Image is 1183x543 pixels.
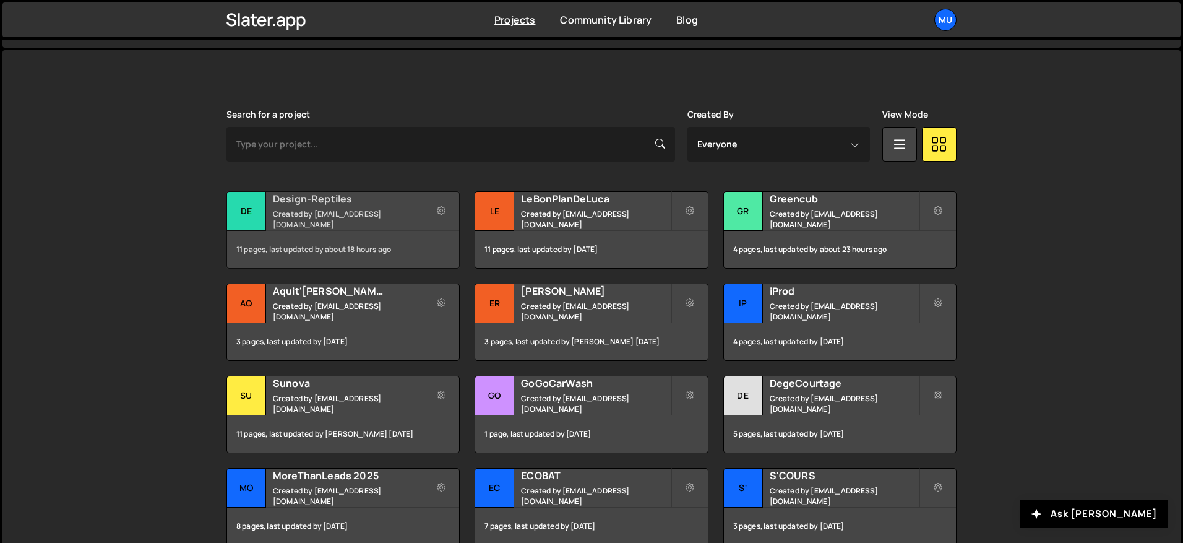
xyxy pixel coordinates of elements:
div: Go [475,376,514,415]
h2: Aquit'[PERSON_NAME] [273,284,422,298]
h2: [PERSON_NAME] [521,284,670,298]
h2: ECOBAT [521,469,670,482]
small: Created by [EMAIL_ADDRESS][DOMAIN_NAME] [521,485,670,506]
a: Er [PERSON_NAME] Created by [EMAIL_ADDRESS][DOMAIN_NAME] 3 pages, last updated by [PERSON_NAME] [... [475,284,708,361]
div: 3 pages, last updated by [DATE] [227,323,459,360]
div: 11 pages, last updated by about 18 hours ago [227,231,459,268]
a: De DegeCourtage Created by [EMAIL_ADDRESS][DOMAIN_NAME] 5 pages, last updated by [DATE] [723,376,957,453]
h2: Design-Reptiles [273,192,422,206]
a: Blog [676,13,698,27]
h2: LeBonPlanDeLuca [521,192,670,206]
a: Le LeBonPlanDeLuca Created by [EMAIL_ADDRESS][DOMAIN_NAME] 11 pages, last updated by [DATE] [475,191,708,269]
div: 1 page, last updated by [DATE] [475,415,707,453]
div: Mo [227,469,266,508]
label: View Mode [882,110,928,119]
div: 4 pages, last updated by about 23 hours ago [724,231,956,268]
a: Projects [494,13,535,27]
div: Er [475,284,514,323]
a: Gr Greencub Created by [EMAIL_ADDRESS][DOMAIN_NAME] 4 pages, last updated by about 23 hours ago [723,191,957,269]
small: Created by [EMAIL_ADDRESS][DOMAIN_NAME] [273,209,422,230]
h2: DegeCourtage [770,376,919,390]
a: Mu [934,9,957,31]
label: Created By [687,110,734,119]
a: Su Sunova Created by [EMAIL_ADDRESS][DOMAIN_NAME] 11 pages, last updated by [PERSON_NAME] [DATE] [226,376,460,453]
small: Created by [EMAIL_ADDRESS][DOMAIN_NAME] [273,485,422,506]
a: Community Library [560,13,652,27]
h2: GoGoCarWash [521,376,670,390]
div: 11 pages, last updated by [DATE] [475,231,707,268]
div: 5 pages, last updated by [DATE] [724,415,956,453]
div: S' [724,469,763,508]
h2: iProd [770,284,919,298]
div: Su [227,376,266,415]
div: 3 pages, last updated by [PERSON_NAME] [DATE] [475,323,707,360]
div: Le [475,192,514,231]
div: EC [475,469,514,508]
small: Created by [EMAIL_ADDRESS][DOMAIN_NAME] [521,209,670,230]
small: Created by [EMAIL_ADDRESS][DOMAIN_NAME] [273,301,422,322]
div: Aq [227,284,266,323]
small: Created by [EMAIL_ADDRESS][DOMAIN_NAME] [770,209,919,230]
a: De Design-Reptiles Created by [EMAIL_ADDRESS][DOMAIN_NAME] 11 pages, last updated by about 18 hou... [226,191,460,269]
div: 11 pages, last updated by [PERSON_NAME] [DATE] [227,415,459,453]
a: Aq Aquit'[PERSON_NAME] Created by [EMAIL_ADDRESS][DOMAIN_NAME] 3 pages, last updated by [DATE] [226,284,460,361]
small: Created by [EMAIL_ADDRESS][DOMAIN_NAME] [521,301,670,322]
a: Go GoGoCarWash Created by [EMAIL_ADDRESS][DOMAIN_NAME] 1 page, last updated by [DATE] [475,376,708,453]
h2: S'COURS [770,469,919,482]
h2: Greencub [770,192,919,206]
small: Created by [EMAIL_ADDRESS][DOMAIN_NAME] [770,485,919,506]
h2: Sunova [273,376,422,390]
h2: MoreThanLeads 2025 [273,469,422,482]
small: Created by [EMAIL_ADDRESS][DOMAIN_NAME] [273,393,422,414]
small: Created by [EMAIL_ADDRESS][DOMAIN_NAME] [521,393,670,414]
input: Type your project... [226,127,675,162]
div: De [724,376,763,415]
div: iP [724,284,763,323]
button: Ask [PERSON_NAME] [1020,500,1168,528]
a: iP iProd Created by [EMAIL_ADDRESS][DOMAIN_NAME] 4 pages, last updated by [DATE] [723,284,957,361]
div: 4 pages, last updated by [DATE] [724,323,956,360]
small: Created by [EMAIL_ADDRESS][DOMAIN_NAME] [770,301,919,322]
div: De [227,192,266,231]
div: Gr [724,192,763,231]
small: Created by [EMAIL_ADDRESS][DOMAIN_NAME] [770,393,919,414]
label: Search for a project [226,110,310,119]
